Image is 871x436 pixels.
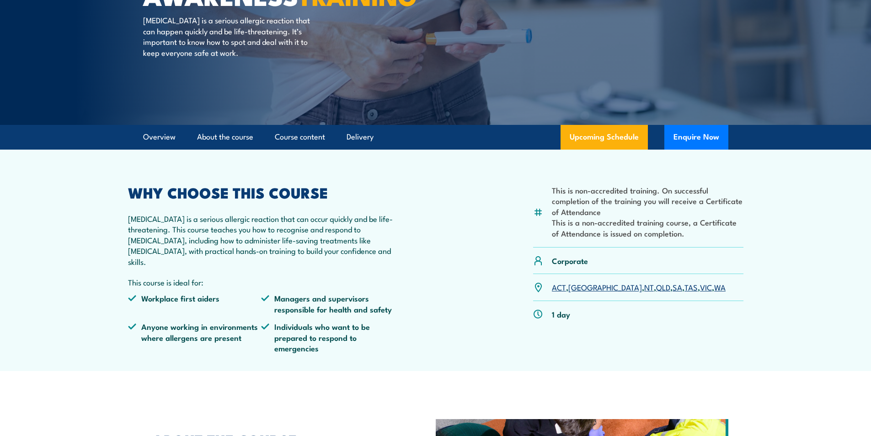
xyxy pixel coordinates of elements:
a: TAS [684,281,698,292]
p: [MEDICAL_DATA] is a serious allergic reaction that can happen quickly and be life-threatening. It... [143,15,310,58]
li: Anyone working in environments where allergens are present [128,321,262,353]
a: NT [644,281,654,292]
p: [MEDICAL_DATA] is a serious allergic reaction that can occur quickly and be life-threatening. Thi... [128,213,395,267]
a: VIC [700,281,712,292]
li: Managers and supervisors responsible for health and safety [261,293,395,314]
button: Enquire Now [664,125,728,150]
li: This is a non-accredited training course, a Certificate of Attendance is issued on completion. [552,217,743,238]
a: Overview [143,125,176,149]
p: 1 day [552,309,570,319]
a: [GEOGRAPHIC_DATA] [568,281,642,292]
a: Delivery [347,125,374,149]
a: Upcoming Schedule [561,125,648,150]
a: SA [673,281,682,292]
li: This is non-accredited training. On successful completion of the training you will receive a Cert... [552,185,743,217]
h2: WHY CHOOSE THIS COURSE [128,186,395,199]
a: QLD [656,281,670,292]
a: WA [714,281,726,292]
p: Corporate [552,255,588,266]
li: Workplace first aiders [128,293,262,314]
a: ACT [552,281,566,292]
a: Course content [275,125,325,149]
p: , , , , , , , [552,282,726,292]
a: About the course [197,125,253,149]
li: Individuals who want to be prepared to respond to emergencies [261,321,395,353]
p: This course is ideal for: [128,277,395,287]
